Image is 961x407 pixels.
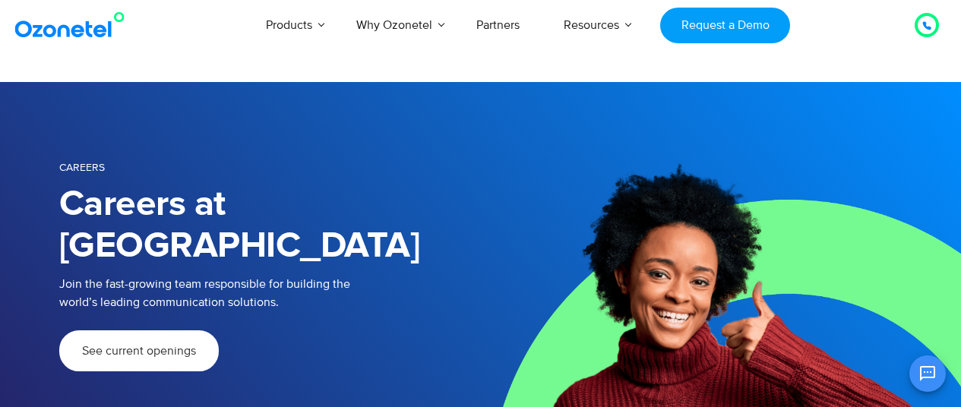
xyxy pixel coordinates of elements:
p: Join the fast-growing team responsible for building the world’s leading communication solutions. [59,275,458,311]
button: Open chat [909,355,946,392]
span: See current openings [82,345,196,357]
span: Careers [59,161,105,174]
a: Request a Demo [660,8,790,43]
a: See current openings [59,330,219,371]
h1: Careers at [GEOGRAPHIC_DATA] [59,184,481,267]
